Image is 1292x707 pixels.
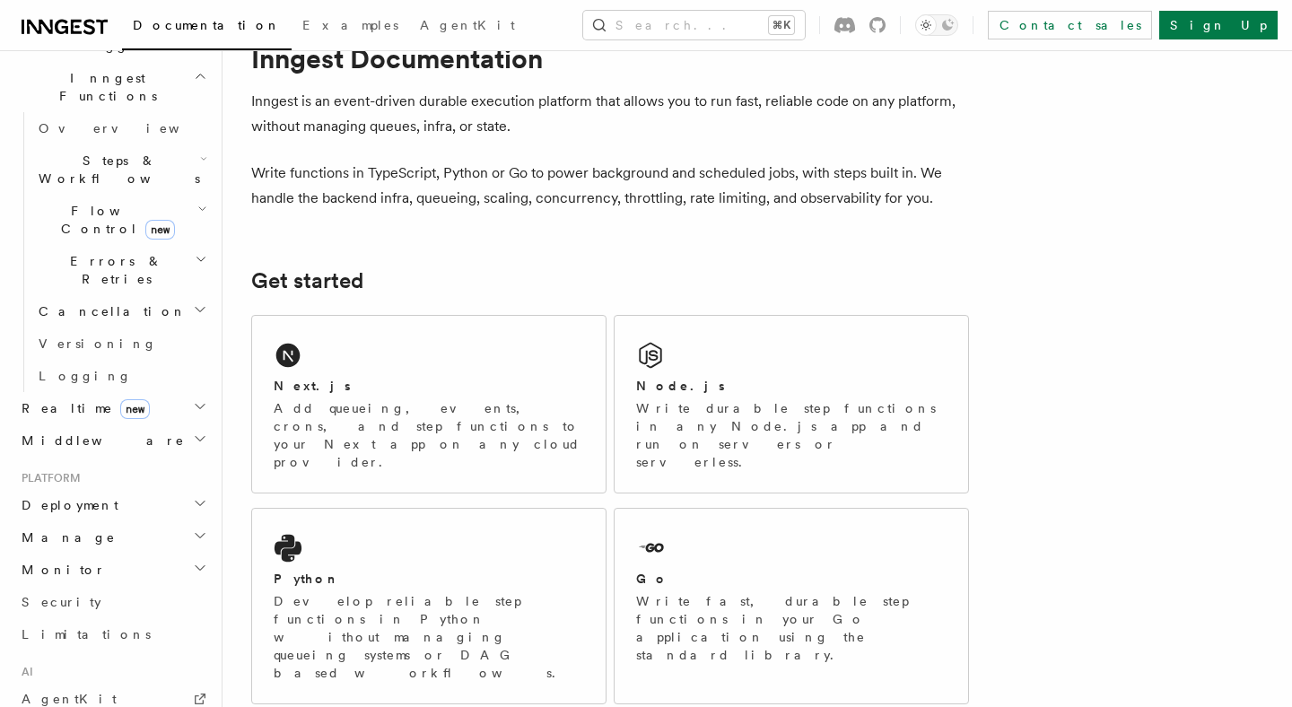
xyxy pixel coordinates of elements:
span: Examples [302,18,398,32]
a: Node.jsWrite durable step functions in any Node.js app and run on servers or serverless. [614,315,969,493]
span: Security [22,595,101,609]
h2: Node.js [636,377,725,395]
button: Manage [14,521,211,554]
a: Overview [31,112,211,144]
span: Documentation [133,18,281,32]
button: Steps & Workflows [31,144,211,195]
a: Contact sales [988,11,1152,39]
span: Platform [14,471,81,485]
button: Cancellation [31,295,211,327]
span: Realtime [14,399,150,417]
p: Develop reliable step functions in Python without managing queueing systems or DAG based workflows. [274,592,584,682]
button: Flow Controlnew [31,195,211,245]
span: new [120,399,150,419]
button: Search...⌘K [583,11,805,39]
h2: Go [636,570,668,588]
span: Errors & Retries [31,252,195,288]
span: Cancellation [31,302,187,320]
span: AI [14,665,33,679]
span: Limitations [22,627,151,642]
span: Logging [39,369,132,383]
span: Deployment [14,496,118,514]
a: Security [14,586,211,618]
p: Write functions in TypeScript, Python or Go to power background and scheduled jobs, with steps bu... [251,161,969,211]
h1: Inngest Documentation [251,42,969,74]
button: Errors & Retries [31,245,211,295]
button: Toggle dark mode [915,14,958,36]
div: Inngest Functions [14,112,211,392]
p: Write durable step functions in any Node.js app and run on servers or serverless. [636,399,947,471]
h2: Python [274,570,340,588]
p: Add queueing, events, crons, and step functions to your Next app on any cloud provider. [274,399,584,471]
span: Steps & Workflows [31,152,200,188]
button: Inngest Functions [14,62,211,112]
a: Examples [292,5,409,48]
span: AgentKit [420,18,515,32]
a: Logging [31,360,211,392]
span: Middleware [14,432,185,450]
span: Overview [39,121,223,135]
span: Monitor [14,561,106,579]
a: Documentation [122,5,292,50]
a: Versioning [31,327,211,360]
span: Manage [14,528,116,546]
p: Write fast, durable step functions in your Go application using the standard library. [636,592,947,664]
a: Next.jsAdd queueing, events, crons, and step functions to your Next app on any cloud provider. [251,315,607,493]
kbd: ⌘K [769,16,794,34]
a: Get started [251,268,363,293]
span: new [145,220,175,240]
p: Inngest is an event-driven durable execution platform that allows you to run fast, reliable code ... [251,89,969,139]
a: GoWrite fast, durable step functions in your Go application using the standard library. [614,508,969,704]
span: Flow Control [31,202,197,238]
button: Realtimenew [14,392,211,424]
button: Monitor [14,554,211,586]
button: Middleware [14,424,211,457]
a: Sign Up [1159,11,1278,39]
a: Limitations [14,618,211,650]
button: Deployment [14,489,211,521]
a: AgentKit [409,5,526,48]
h2: Next.js [274,377,351,395]
span: Versioning [39,336,157,351]
span: AgentKit [22,692,117,706]
span: Inngest Functions [14,69,194,105]
a: PythonDevelop reliable step functions in Python without managing queueing systems or DAG based wo... [251,508,607,704]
